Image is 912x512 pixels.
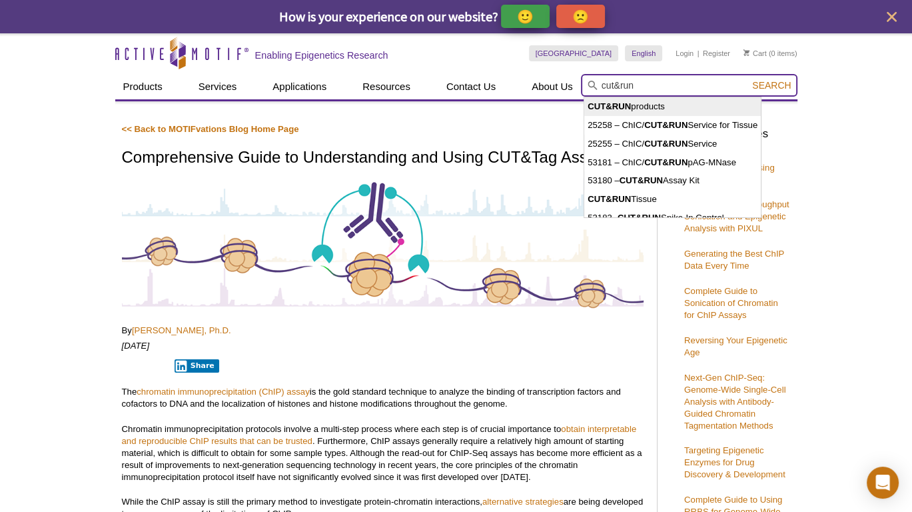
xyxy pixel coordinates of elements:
[529,45,619,61] a: [GEOGRAPHIC_DATA]
[684,199,789,233] a: Improved High-Throughput Sonication and Epigenetic Analysis with PIXUL
[581,74,797,97] input: Keyword, Cat. No.
[191,74,245,99] a: Services
[584,153,761,172] li: 53181 – ChIC/ pAG-MNase
[122,424,637,446] a: obtain interpretable and reproducible ChIP results that can be trusted
[122,386,644,410] p: The is the gold standard technique to analyze the binding of transcription factors and cofactors ...
[279,8,498,25] span: How is your experience on our website?
[572,8,589,25] p: 🙁
[618,213,661,223] strong: CUT&RUN
[588,101,631,111] strong: CUT&RUN
[482,497,564,507] a: alternative strategies
[264,74,334,99] a: Applications
[676,49,693,58] a: Login
[644,139,687,149] strong: CUT&RUN
[175,359,219,373] button: Share
[584,190,761,209] li: Tissue
[752,80,791,91] span: Search
[748,79,795,91] button: Search
[354,74,418,99] a: Resources
[122,325,644,337] p: By
[743,45,797,61] li: (0 items)
[524,74,581,99] a: About Us
[883,9,900,25] button: close
[644,157,687,167] strong: CUT&RUN
[132,325,231,335] a: [PERSON_NAME], Ph.D.
[122,124,299,134] a: << Back to MOTIFvations Blog Home Page
[584,97,761,116] li: products
[684,335,787,357] a: Reversing Your Epigenetic Age
[625,45,662,61] a: English
[697,45,699,61] li: |
[644,120,687,130] strong: CUT&RUN
[743,49,749,56] img: Your Cart
[620,175,663,185] strong: CUT&RUN
[743,49,767,58] a: Cart
[684,286,778,320] a: Complete Guide to Sonication of Chromatin for ChIP Assays
[122,176,644,309] img: Antibody-Based Tagmentation Notes
[122,359,166,372] iframe: X Post Button
[115,74,171,99] a: Products
[703,49,730,58] a: Register
[137,387,309,397] a: chromatin immunoprecipitation (ChIP) assay
[584,171,761,190] li: 53180 – Assay Kit
[584,135,761,153] li: 25255 – ChIC/ Service
[867,467,899,499] div: Open Intercom Messenger
[122,341,150,351] em: [DATE]
[122,149,644,168] h1: Comprehensive Guide to Understanding and Using CUT&Tag Assays
[517,8,534,25] p: 🙂
[588,194,631,204] strong: CUT&RUN
[584,116,761,135] li: 25258 – ChIC/ Service for Tissue
[684,445,785,479] a: Targeting Epigenetic Enzymes for Drug Discovery & Development
[684,249,784,271] a: Generating the Best ChIP Data Every Time
[584,209,761,227] li: 53183 - Spike-In Control
[438,74,504,99] a: Contact Us
[255,49,388,61] h2: Enabling Epigenetics Research
[684,373,785,431] a: Next-Gen ChIP-Seq: Genome-Wide Single-Cell Analysis with Antibody-Guided Chromatin Tagmentation M...
[122,423,644,483] p: Chromatin immunoprecipitation protocols involve a multi-step process where each step is of crucia...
